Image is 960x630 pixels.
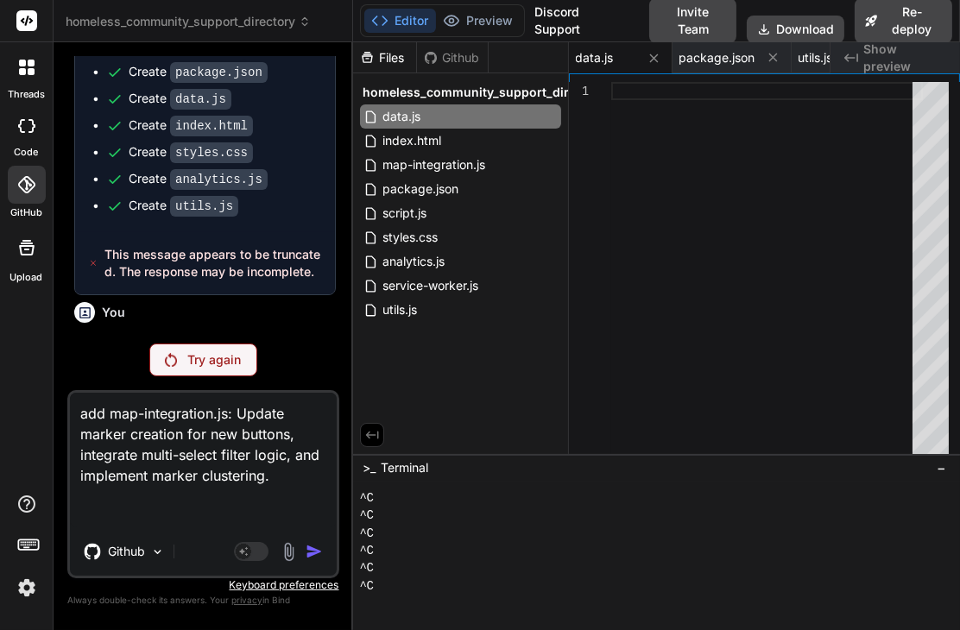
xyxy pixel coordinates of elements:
[170,116,253,136] code: index.html
[363,459,376,476] span: >_
[165,353,177,367] img: Retry
[382,154,488,175] span: map-integration.js
[576,49,614,66] span: data.js
[187,351,241,369] p: Try again
[360,559,374,576] span: ^C
[129,143,253,161] div: Create
[382,227,440,248] span: styles.css
[67,578,339,592] p: Keyboard preferences
[170,62,268,83] code: package.json
[382,106,423,127] span: data.js
[382,251,447,272] span: analytics.js
[360,542,374,559] span: ^C
[933,454,950,482] button: −
[150,545,165,559] img: Pick Models
[360,489,374,507] span: ^C
[799,49,833,66] span: utils.js
[129,63,268,81] div: Create
[8,87,45,102] label: threads
[382,275,481,296] span: service-worker.js
[15,145,39,160] label: code
[170,196,238,217] code: utils.js
[108,543,145,560] p: Github
[382,203,429,224] span: script.js
[863,41,946,75] span: Show preview
[129,170,268,188] div: Create
[104,246,320,280] span: This message appears to be truncated. The response may be incomplete.
[102,304,125,321] h6: You
[569,82,589,100] div: 1
[360,525,374,542] span: ^C
[679,49,755,66] span: package.json
[231,595,262,605] span: privacy
[937,459,946,476] span: −
[279,542,299,562] img: attachment
[170,169,268,190] code: analytics.js
[382,459,429,476] span: Terminal
[70,393,337,527] textarea: add map-integration.js: Update marker creation for new buttons, integrate multi-select filter log...
[360,507,374,524] span: ^C
[170,142,253,163] code: styles.css
[363,84,608,101] span: homeless_community_support_directory
[66,13,311,30] span: homeless_community_support_directory
[747,16,844,43] button: Download
[382,130,444,151] span: index.html
[382,179,461,199] span: package.json
[67,592,339,608] p: Always double-check its answers. Your in Bind
[129,117,253,135] div: Create
[436,9,521,33] button: Preview
[12,573,41,602] img: settings
[129,197,238,215] div: Create
[129,90,231,108] div: Create
[306,543,323,560] img: icon
[353,49,416,66] div: Files
[10,205,42,220] label: GitHub
[417,49,488,66] div: Github
[382,299,420,320] span: utils.js
[10,270,43,285] label: Upload
[170,89,231,110] code: data.js
[360,577,374,595] span: ^C
[364,9,436,33] button: Editor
